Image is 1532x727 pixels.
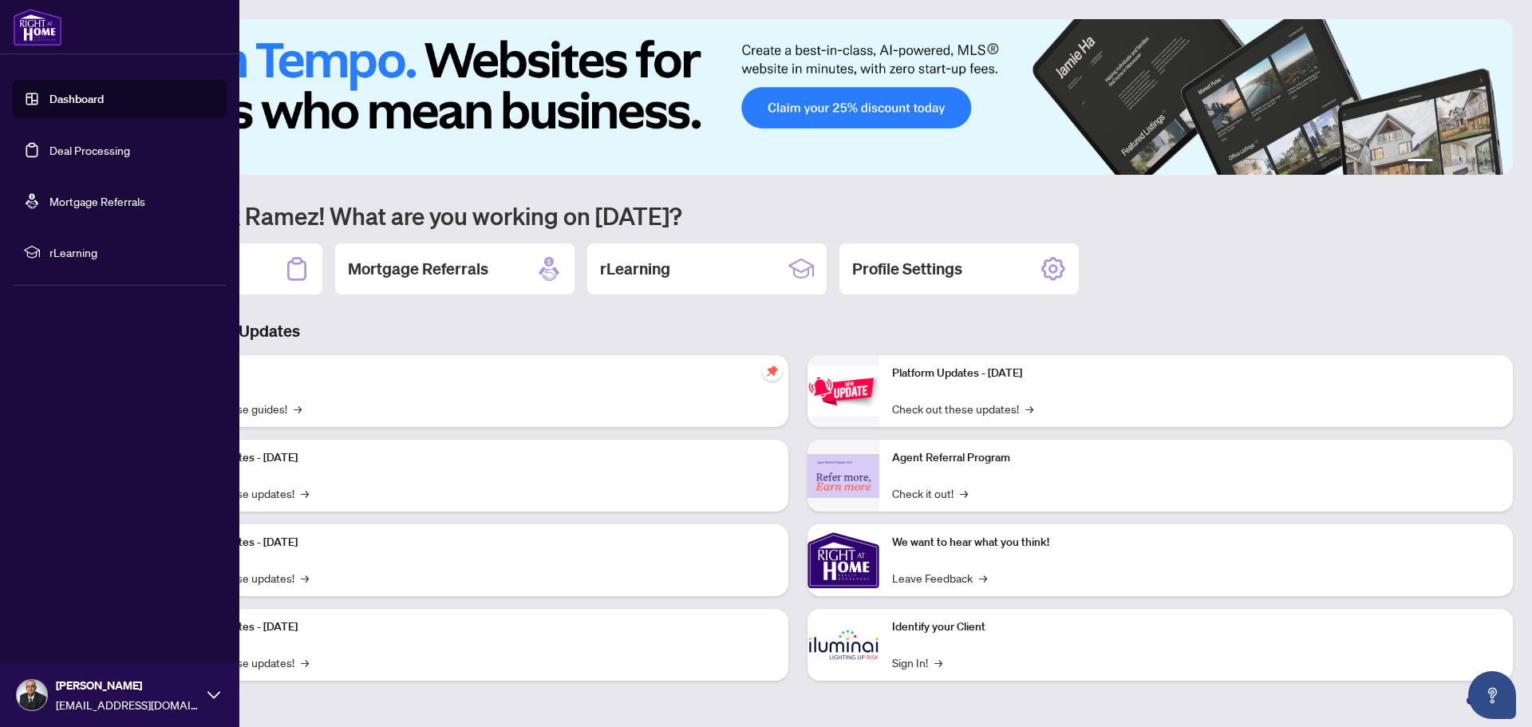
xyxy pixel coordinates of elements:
p: Platform Updates - [DATE] [892,365,1500,382]
span: → [301,654,309,671]
a: Mortgage Referrals [49,194,145,208]
button: 3 [1452,159,1459,165]
h2: Mortgage Referrals [348,258,488,280]
p: Platform Updates - [DATE] [168,618,776,636]
img: Platform Updates - June 23, 2025 [807,366,879,417]
h2: rLearning [600,258,670,280]
p: Agent Referral Program [892,449,1500,467]
a: Check out these updates!→ [892,400,1033,417]
img: Agent Referral Program [807,454,879,498]
h1: Welcome back Ramez! What are you working on [DATE]? [83,200,1513,231]
button: 1 [1408,159,1433,165]
span: → [294,400,302,417]
span: → [979,569,987,587]
a: Dashboard [49,92,104,106]
p: Platform Updates - [DATE] [168,534,776,551]
span: rLearning [49,243,215,261]
button: Open asap [1468,671,1516,719]
span: [PERSON_NAME] [56,677,199,694]
img: Profile Icon [17,680,47,710]
button: 5 [1478,159,1484,165]
button: 6 [1491,159,1497,165]
button: 4 [1465,159,1471,165]
span: → [301,484,309,502]
img: We want to hear what you think! [807,524,879,596]
a: Deal Processing [49,143,130,157]
img: Identify your Client [807,609,879,681]
span: → [960,484,968,502]
h2: Profile Settings [852,258,962,280]
a: Leave Feedback→ [892,569,987,587]
span: pushpin [763,362,782,381]
img: Slide 0 [83,19,1513,175]
span: → [301,569,309,587]
a: Check it out!→ [892,484,968,502]
span: → [934,654,942,671]
p: We want to hear what you think! [892,534,1500,551]
p: Identify your Client [892,618,1500,636]
a: Sign In!→ [892,654,942,671]
p: Self-Help [168,365,776,382]
span: [EMAIL_ADDRESS][DOMAIN_NAME] [56,696,199,713]
p: Platform Updates - [DATE] [168,449,776,467]
button: 2 [1439,159,1446,165]
img: logo [13,8,62,46]
h3: Brokerage & Industry Updates [83,320,1513,342]
span: → [1025,400,1033,417]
